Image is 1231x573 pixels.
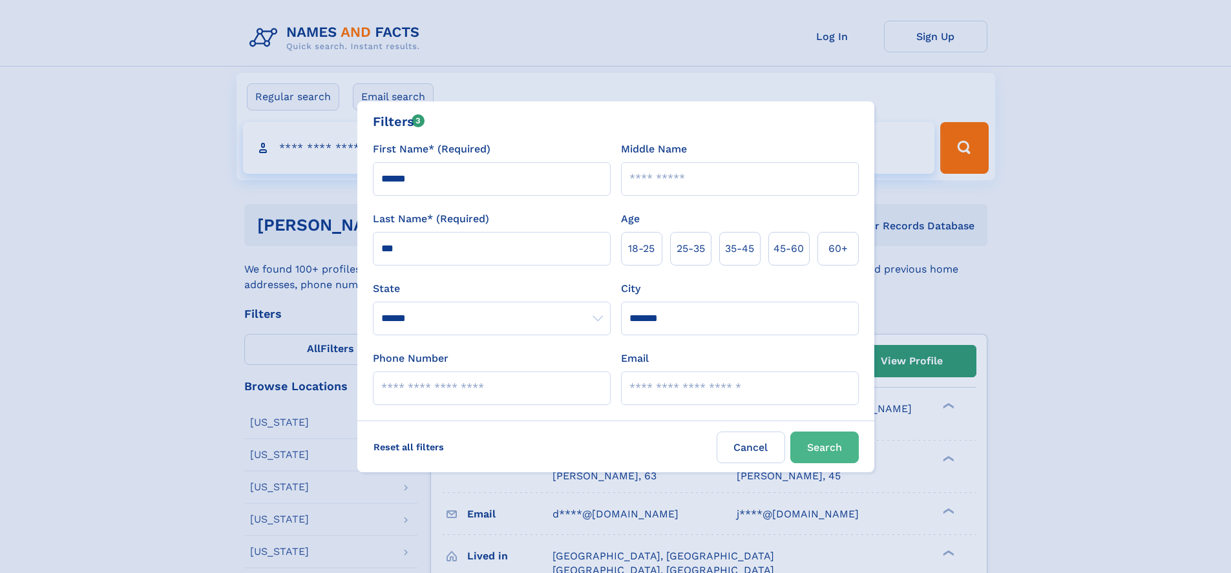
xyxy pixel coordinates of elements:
[725,241,754,256] span: 35‑45
[373,281,611,297] label: State
[790,432,859,463] button: Search
[717,432,785,463] label: Cancel
[373,112,425,131] div: Filters
[373,351,448,366] label: Phone Number
[621,211,640,227] label: Age
[373,141,490,157] label: First Name* (Required)
[773,241,804,256] span: 45‑60
[621,141,687,157] label: Middle Name
[621,351,649,366] label: Email
[828,241,848,256] span: 60+
[373,211,489,227] label: Last Name* (Required)
[628,241,655,256] span: 18‑25
[365,432,452,463] label: Reset all filters
[621,281,640,297] label: City
[677,241,705,256] span: 25‑35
